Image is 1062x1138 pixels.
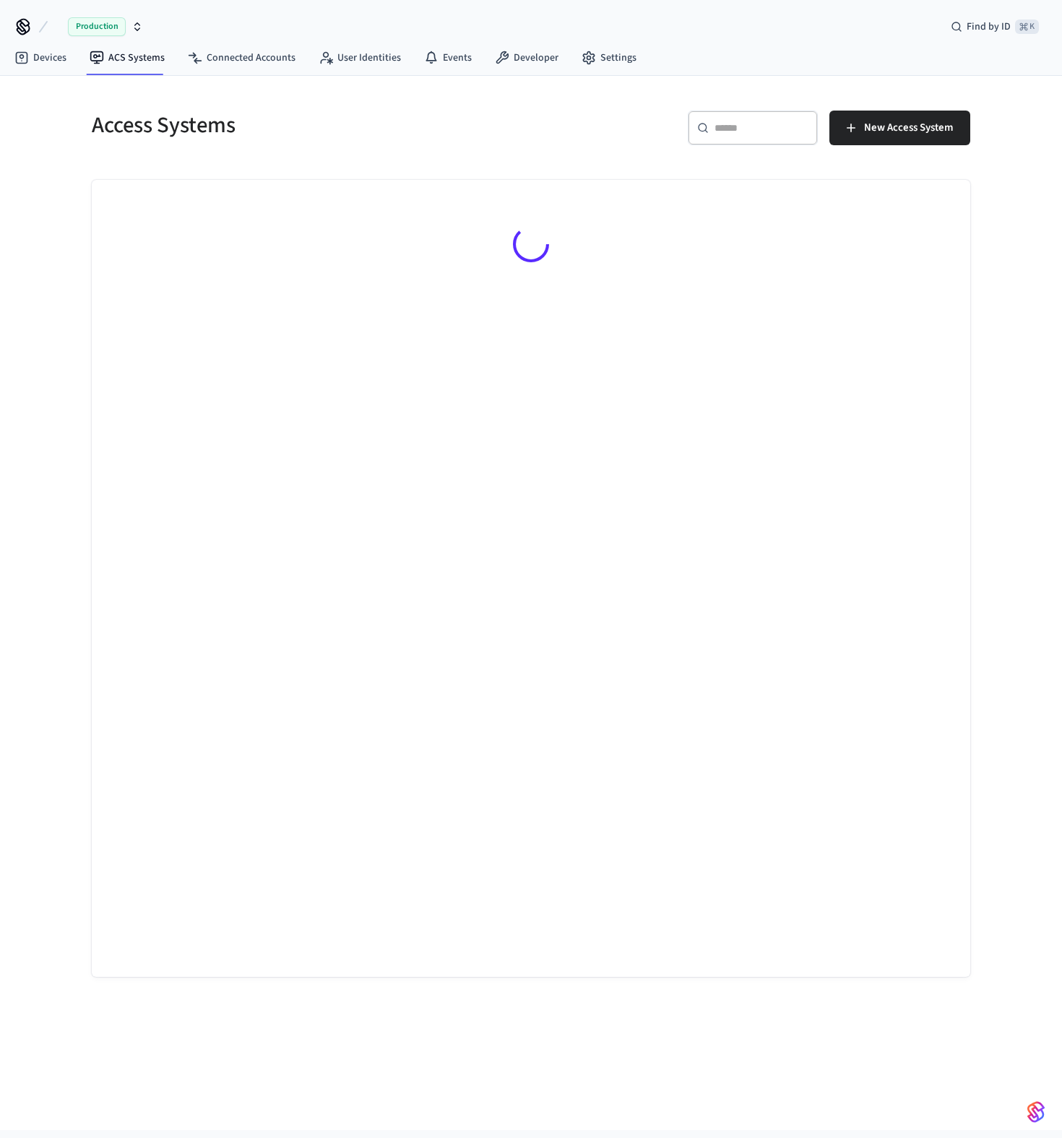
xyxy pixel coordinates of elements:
a: Devices [3,45,78,71]
span: Find by ID [967,20,1011,34]
img: SeamLogoGradient.69752ec5.svg [1027,1100,1045,1124]
a: ACS Systems [78,45,176,71]
a: Developer [483,45,570,71]
button: New Access System [829,111,970,145]
span: ⌘ K [1015,20,1039,34]
a: User Identities [307,45,413,71]
h5: Access Systems [92,111,522,140]
a: Events [413,45,483,71]
a: Settings [570,45,648,71]
a: Connected Accounts [176,45,307,71]
span: Production [68,17,126,36]
span: New Access System [864,118,953,137]
div: Find by ID⌘ K [939,14,1050,40]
